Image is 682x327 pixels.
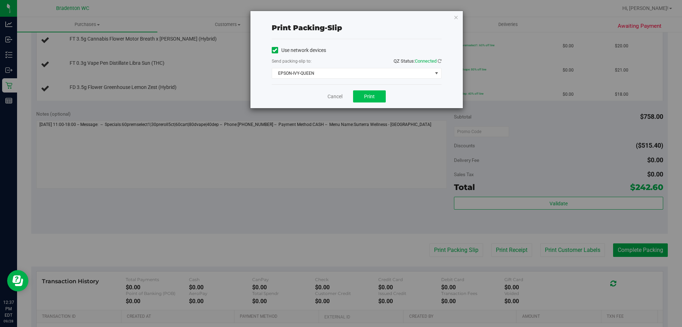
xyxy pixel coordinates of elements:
[7,270,28,291] iframe: Resource center
[272,58,312,64] label: Send packing-slip to:
[415,58,437,64] span: Connected
[353,90,386,102] button: Print
[272,47,326,54] label: Use network devices
[328,93,342,100] a: Cancel
[364,94,375,99] span: Print
[272,68,432,78] span: EPSON-IVY-QUEEN
[394,58,442,64] span: QZ Status:
[432,68,441,78] span: select
[272,23,342,32] span: Print packing-slip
